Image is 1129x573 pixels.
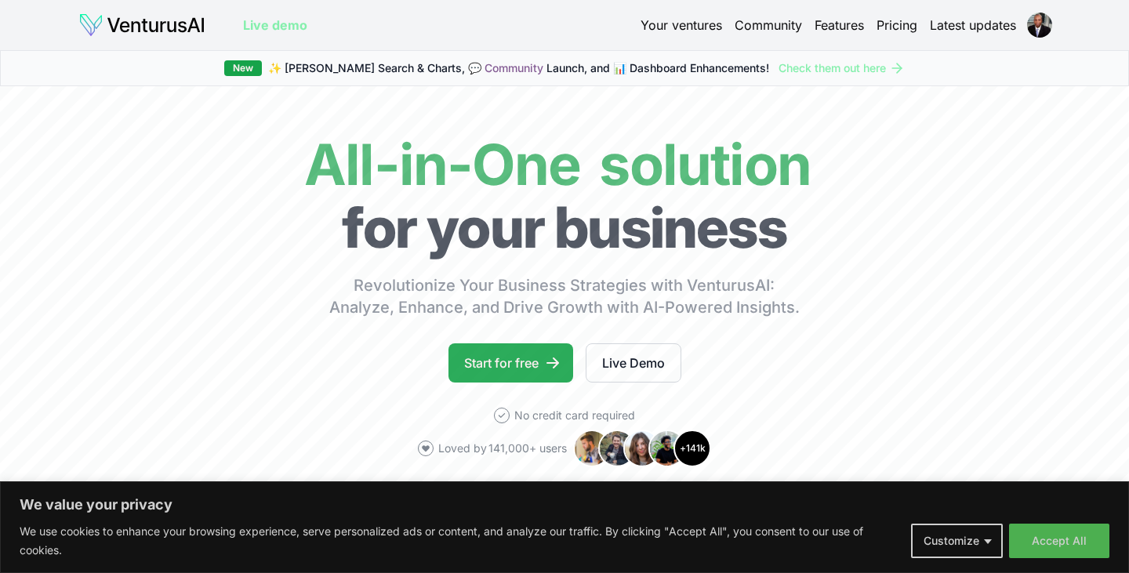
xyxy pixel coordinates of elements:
a: Latest updates [930,16,1016,34]
img: Avatar 1 [573,430,611,467]
p: We value your privacy [20,495,1109,514]
span: ✨ [PERSON_NAME] Search & Charts, 💬 Launch, and 📊 Dashboard Enhancements! [268,60,769,76]
img: Avatar 3 [623,430,661,467]
img: Avatar 2 [598,430,636,467]
a: Your ventures [641,16,722,34]
a: Start for free [448,343,573,383]
button: Customize [911,524,1003,558]
img: Avatar 4 [648,430,686,467]
a: Community [735,16,802,34]
img: ACg8ocLwB_HPXZ80M4xYJcdyrA9KikqQLRC5DJHlweoV-DGHuNVHAKY=s96-c [1027,13,1052,38]
img: logo [78,13,205,38]
div: New [224,60,262,76]
a: Features [815,16,864,34]
a: Live demo [243,16,307,34]
a: Check them out here [779,60,905,76]
a: Community [485,61,543,74]
p: We use cookies to enhance your browsing experience, serve personalized ads or content, and analyz... [20,522,899,560]
a: Live Demo [586,343,681,383]
a: Pricing [877,16,917,34]
button: Accept All [1009,524,1109,558]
